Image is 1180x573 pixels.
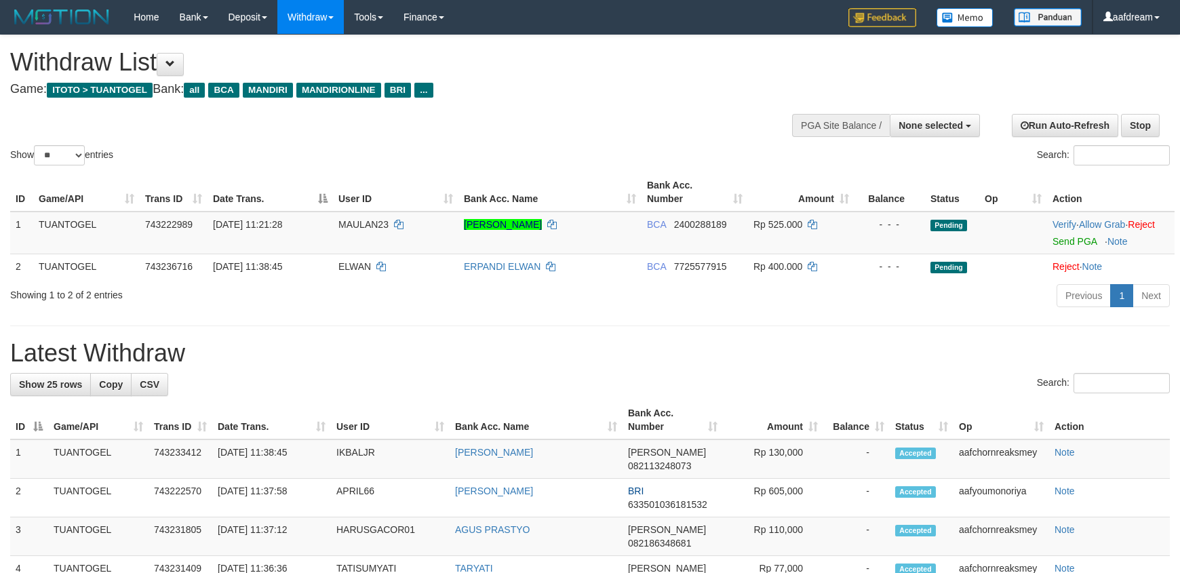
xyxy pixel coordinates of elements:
a: Note [1055,486,1075,496]
td: [DATE] 11:38:45 [212,439,331,479]
h1: Withdraw List [10,49,773,76]
span: Copy 082113248073 to clipboard [628,460,691,471]
td: aafyoumonoriya [953,479,1049,517]
span: BCA [647,219,666,230]
span: Accepted [895,448,936,459]
td: TUANTOGEL [48,517,149,556]
select: Showentries [34,145,85,165]
div: Showing 1 to 2 of 2 entries [10,283,481,302]
input: Search: [1074,145,1170,165]
span: CSV [140,379,159,390]
a: CSV [131,373,168,396]
span: Accepted [895,525,936,536]
a: Reject [1128,219,1155,230]
a: Verify [1053,219,1076,230]
td: - [823,479,890,517]
td: Rp 110,000 [723,517,823,556]
span: MANDIRIONLINE [296,83,381,98]
th: Bank Acc. Number: activate to sort column ascending [623,401,723,439]
span: MANDIRI [243,83,293,98]
span: Accepted [895,486,936,498]
span: BCA [208,83,239,98]
td: 2 [10,479,48,517]
th: Bank Acc. Name: activate to sort column ascending [458,173,642,212]
a: Reject [1053,261,1080,272]
span: [PERSON_NAME] [628,447,706,458]
span: BRI [385,83,411,98]
th: Op: activate to sort column ascending [979,173,1047,212]
a: Note [1107,236,1128,247]
img: panduan.png [1014,8,1082,26]
td: aafchornreaksmey [953,517,1049,556]
td: APRIL66 [331,479,450,517]
button: None selected [890,114,980,137]
td: [DATE] 11:37:12 [212,517,331,556]
th: Balance [854,173,925,212]
th: ID: activate to sort column descending [10,401,48,439]
span: 743236716 [145,261,193,272]
div: - - - [860,218,920,231]
td: · [1047,254,1175,279]
span: ITOTO > TUANTOGEL [47,83,153,98]
a: [PERSON_NAME] [464,219,542,230]
span: [DATE] 11:21:28 [213,219,282,230]
input: Search: [1074,373,1170,393]
span: Copy 2400288189 to clipboard [674,219,727,230]
span: Rp 525.000 [753,219,802,230]
span: ... [414,83,433,98]
td: 1 [10,439,48,479]
th: Action [1047,173,1175,212]
td: 743222570 [149,479,212,517]
span: Pending [930,220,967,231]
h1: Latest Withdraw [10,340,1170,367]
th: Trans ID: activate to sort column ascending [140,173,208,212]
span: BCA [647,261,666,272]
a: Send PGA [1053,236,1097,247]
label: Show entries [10,145,113,165]
td: Rp 130,000 [723,439,823,479]
td: HARUSGACOR01 [331,517,450,556]
span: Pending [930,262,967,273]
a: Run Auto-Refresh [1012,114,1118,137]
span: [PERSON_NAME] [628,524,706,535]
a: Stop [1121,114,1160,137]
a: Allow Grab [1079,219,1125,230]
span: all [184,83,205,98]
label: Search: [1037,145,1170,165]
th: Status: activate to sort column ascending [890,401,953,439]
th: Date Trans.: activate to sort column descending [208,173,333,212]
a: 1 [1110,284,1133,307]
th: Amount: activate to sort column ascending [748,173,854,212]
th: Bank Acc. Name: activate to sort column ascending [450,401,623,439]
span: MAULAN23 [338,219,389,230]
img: Feedback.jpg [848,8,916,27]
img: MOTION_logo.png [10,7,113,27]
td: [DATE] 11:37:58 [212,479,331,517]
th: Status [925,173,979,212]
a: Previous [1057,284,1111,307]
th: Balance: activate to sort column ascending [823,401,890,439]
td: 743233412 [149,439,212,479]
td: TUANTOGEL [48,439,149,479]
span: Copy 7725577915 to clipboard [674,261,727,272]
span: None selected [899,120,963,131]
td: IKBALJR [331,439,450,479]
td: 2 [10,254,33,279]
a: Show 25 rows [10,373,91,396]
th: User ID: activate to sort column ascending [333,173,458,212]
th: Amount: activate to sort column ascending [723,401,823,439]
span: Rp 400.000 [753,261,802,272]
td: · · [1047,212,1175,254]
td: 743231805 [149,517,212,556]
a: Note [1055,447,1075,458]
th: Trans ID: activate to sort column ascending [149,401,212,439]
span: Copy 082186348681 to clipboard [628,538,691,549]
th: Action [1049,401,1170,439]
span: Copy [99,379,123,390]
a: Next [1133,284,1170,307]
td: TUANTOGEL [48,479,149,517]
td: TUANTOGEL [33,254,140,279]
span: ELWAN [338,261,371,272]
td: aafchornreaksmey [953,439,1049,479]
h4: Game: Bank: [10,83,773,96]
